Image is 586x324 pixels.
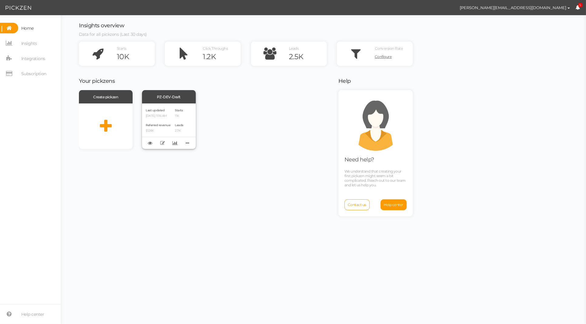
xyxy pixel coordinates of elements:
img: support.png [348,96,403,151]
span: Create pickzen [93,95,118,99]
span: Configure [375,54,392,59]
span: Home [21,23,34,33]
span: Leads [289,46,299,51]
div: PZ-DEV-Draft [142,90,196,103]
span: Integrations [21,54,45,63]
span: Referred revenue [146,123,171,127]
span: Subscription [21,69,46,79]
span: Last updated [146,108,165,112]
button: [PERSON_NAME][EMAIL_ADDRESS][DOMAIN_NAME] [454,2,576,13]
img: d72b7d863f6005cc4e963d3776029e7f [444,2,454,13]
span: Help center [21,309,44,319]
span: [PERSON_NAME][EMAIL_ADDRESS][DOMAIN_NAME] [460,5,567,10]
span: Help center [384,202,404,207]
div: 1.2K [203,52,241,61]
p: [DATE] 11:16 AM [146,114,171,118]
span: Click Throughs [203,46,228,51]
span: Conversion Rate [375,46,403,51]
span: Data for all pickzens (Last 30 days) [79,32,147,37]
span: 5 [578,3,583,8]
span: Need help? [344,156,374,163]
span: Contact us [348,202,366,207]
a: Configure [375,52,413,61]
div: 2.5K [289,52,327,61]
span: Insights [21,39,37,48]
p: $126K [146,129,171,133]
p: 2.7K [175,129,184,133]
span: We understand that creating your first pickzen might seem a bit complicated. Reach out to our tea... [344,169,406,187]
p: 11K [175,114,184,118]
span: Help [338,78,351,84]
img: Pickzen logo [5,4,31,12]
span: Insights overview [79,22,124,29]
div: 10K [117,52,155,61]
span: Starts [175,108,183,112]
span: Your pickzens [79,78,115,84]
a: Help center [381,199,407,210]
div: Last updated [DATE] 11:16 AM Referred revenue $126K Starts 11K Leads 2.7K [142,103,196,149]
span: Starts [117,46,127,51]
span: Leads [175,123,184,127]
